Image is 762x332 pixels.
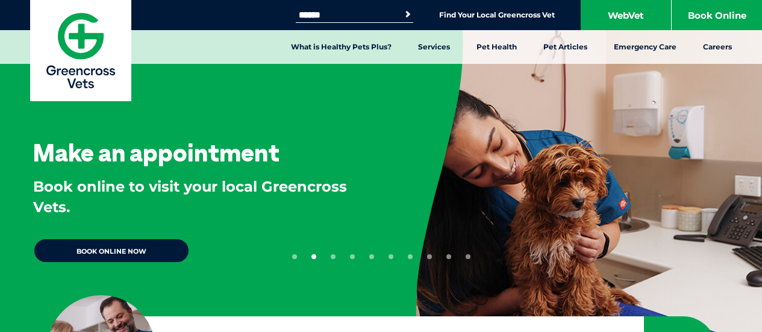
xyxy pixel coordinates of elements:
a: Find Your Local Greencross Vet [439,10,555,20]
a: Pet Articles [530,30,601,64]
button: 7 of 10 [408,254,413,259]
a: Careers [690,30,745,64]
button: 8 of 10 [427,254,432,259]
button: Search [402,8,414,20]
button: 10 of 10 [466,254,470,259]
button: 3 of 10 [331,254,336,259]
button: 1 of 10 [292,254,297,259]
button: 9 of 10 [446,254,451,259]
button: 4 of 10 [350,254,355,259]
button: 6 of 10 [389,254,393,259]
a: BOOK ONLINE NOW [33,238,190,263]
p: Book online to visit your local Greencross Vets. [33,177,376,217]
a: What is Healthy Pets Plus? [278,30,405,64]
button: 2 of 10 [311,254,316,259]
a: Emergency Care [601,30,690,64]
a: Services [405,30,463,64]
h3: Make an appointment [33,140,280,164]
button: 5 of 10 [369,254,374,259]
a: Pet Health [463,30,530,64]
